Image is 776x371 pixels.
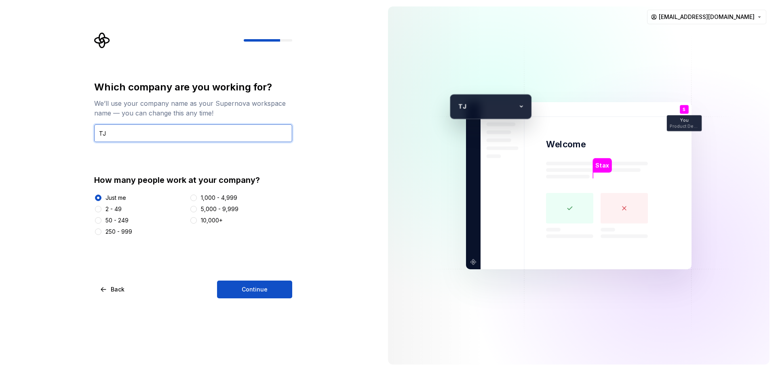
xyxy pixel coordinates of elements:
div: 1,000 - 4,999 [201,194,237,202]
div: Just me [105,194,126,202]
div: We’ll use your company name as your Supernova workspace name — you can change this any time! [94,99,292,118]
p: Product Designer [670,124,699,128]
span: Back [111,285,124,293]
div: Which company are you working for? [94,81,292,94]
div: 10,000+ [201,216,223,224]
button: Continue [217,281,292,298]
p: You [680,118,688,122]
p: Welcome [546,138,586,150]
svg: Supernova Logo [94,32,110,48]
div: How many people work at your company? [94,174,292,186]
button: Back [94,281,131,298]
span: [EMAIL_ADDRESS][DOMAIN_NAME] [659,13,755,21]
p: Stax [595,161,609,170]
div: 2 - 49 [105,205,122,213]
p: T [454,101,462,111]
div: 50 - 249 [105,216,129,224]
input: Company name [94,124,292,142]
div: 5,000 - 9,999 [201,205,238,213]
p: S [683,107,685,111]
p: J [463,101,515,111]
div: 250 - 999 [105,228,132,236]
span: Continue [242,285,268,293]
button: [EMAIL_ADDRESS][DOMAIN_NAME] [647,10,766,24]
